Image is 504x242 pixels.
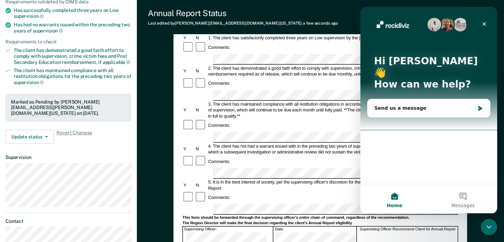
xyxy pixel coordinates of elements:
[56,130,92,144] span: Revert Changes
[207,65,458,77] div: 2. The client has demonstrated a good faith effort to comply with supervision, crime victim fees ...
[207,35,458,41] div: 1. The client has satisfactorily completed three years on Low supervision by the [US_STATE] Risk ...
[14,8,131,19] div: Has successfully completed three years on Low
[14,13,44,19] span: supervision
[481,219,497,235] iframe: Intercom live chat
[14,68,131,85] div: The client has maintained compliance with all restitution obligations for the preceding two years of
[103,59,130,65] span: applicable
[182,146,195,152] div: Y
[182,68,195,74] div: Y
[360,7,497,213] iframe: Intercom live chat
[11,99,126,116] div: Marked as Pending by [PERSON_NAME][EMAIL_ADDRESS][PERSON_NAME][DOMAIN_NAME][US_STATE] on [DATE].
[207,143,458,155] div: 4. The client has not had a warrant issued with in the preceding two years of supervision. This d...
[207,81,231,86] div: Comments:
[182,107,195,113] div: Y
[195,35,207,41] div: N
[5,130,54,144] button: Update status
[14,22,131,33] div: Has had no warrants issued within the preceding two years of
[5,39,131,45] div: Requirements to check
[14,80,44,85] span: supervision
[195,68,207,74] div: N
[195,146,207,152] div: N
[5,218,131,224] dt: Contact
[207,122,231,128] div: Comments:
[195,182,207,188] div: N
[207,101,458,119] div: 3. The client has maintained compliance with all restitution obligations in accordance to PD/POP-...
[182,182,195,188] div: Y
[33,28,63,33] span: supervision
[195,107,207,113] div: N
[207,44,231,50] div: Comments:
[182,35,195,41] div: Y
[5,154,131,160] dt: Supervision
[14,48,131,65] div: The client has demonstrated a good faith effort to comply with supervision, crime victim fees and...
[207,194,231,200] div: Comments:
[148,8,338,18] div: Annual Report Status
[303,21,338,26] span: a few seconds ago
[148,21,338,26] div: Last edited by [PERSON_NAME][EMAIL_ADDRESS][DOMAIN_NAME][US_STATE]
[207,179,458,191] div: 5. It is in the best interest of society, per the supervising officer's discretion for the client...
[207,159,231,164] div: Comments:
[182,220,458,226] div: The Region Director will make the final decision regarding the client's Annual Report eligibility
[182,215,458,220] div: This form should be forwarded through the supervising officer's entire chain of command, regardle...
